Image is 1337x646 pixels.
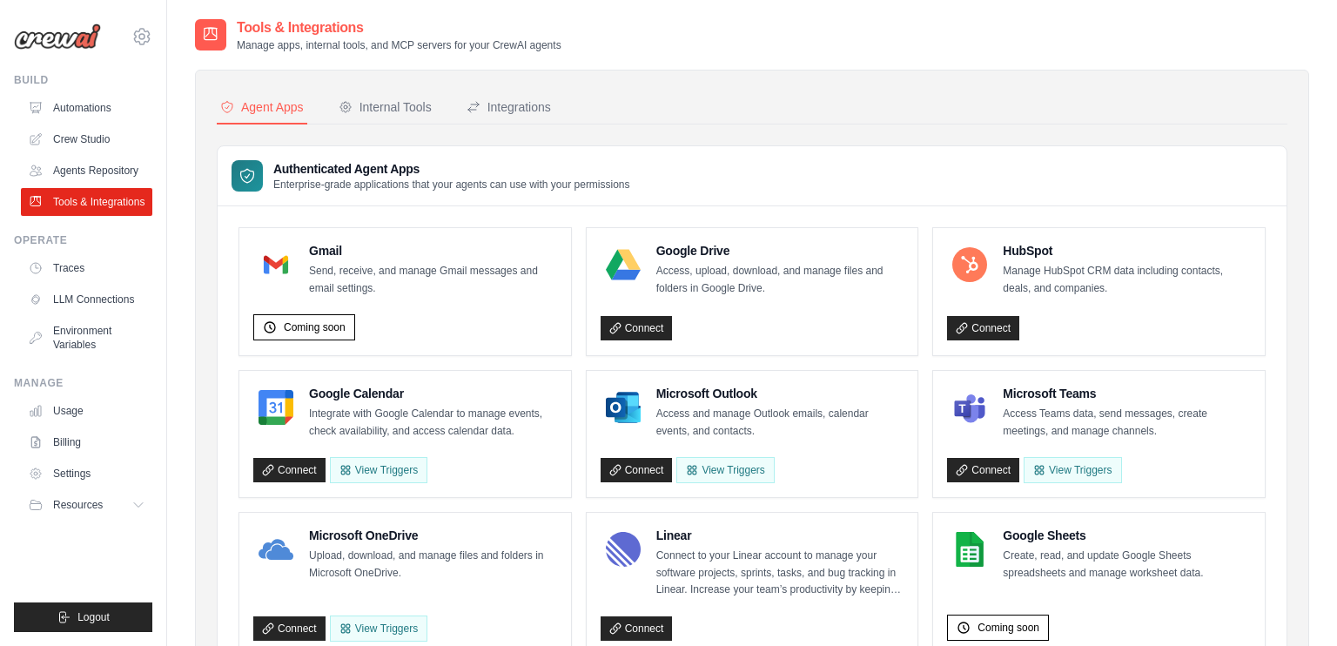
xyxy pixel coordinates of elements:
[21,317,152,359] a: Environment Variables
[601,316,673,340] a: Connect
[339,98,432,116] div: Internal Tools
[21,428,152,456] a: Billing
[601,458,673,482] a: Connect
[601,616,673,641] a: Connect
[284,320,346,334] span: Coming soon
[947,316,1019,340] a: Connect
[656,527,904,544] h4: Linear
[21,397,152,425] a: Usage
[330,457,427,483] button: View Triggers
[237,17,561,38] h2: Tools & Integrations
[259,247,293,282] img: Gmail Logo
[1003,242,1251,259] h4: HubSpot
[53,498,103,512] span: Resources
[463,91,554,124] button: Integrations
[330,616,427,642] : View Triggers
[952,532,987,567] img: Google Sheets Logo
[77,610,110,624] span: Logout
[21,460,152,488] a: Settings
[309,242,557,259] h4: Gmail
[335,91,435,124] button: Internal Tools
[14,233,152,247] div: Operate
[21,286,152,313] a: LLM Connections
[21,254,152,282] a: Traces
[14,73,152,87] div: Build
[220,98,304,116] div: Agent Apps
[1003,406,1251,440] p: Access Teams data, send messages, create meetings, and manage channels.
[237,38,561,52] p: Manage apps, internal tools, and MCP servers for your CrewAI agents
[1003,385,1251,402] h4: Microsoft Teams
[273,160,630,178] h3: Authenticated Agent Apps
[606,532,641,567] img: Linear Logo
[676,457,774,483] : View Triggers
[14,602,152,632] button: Logout
[656,406,904,440] p: Access and manage Outlook emails, calendar events, and contacts.
[656,263,904,297] p: Access, upload, download, and manage files and folders in Google Drive.
[21,491,152,519] button: Resources
[21,188,152,216] a: Tools & Integrations
[309,548,557,582] p: Upload, download, and manage files and folders in Microsoft OneDrive.
[21,125,152,153] a: Crew Studio
[1003,263,1251,297] p: Manage HubSpot CRM data including contacts, deals, and companies.
[14,24,101,50] img: Logo
[259,532,293,567] img: Microsoft OneDrive Logo
[656,242,904,259] h4: Google Drive
[1024,457,1121,483] : View Triggers
[309,263,557,297] p: Send, receive, and manage Gmail messages and email settings.
[656,548,904,599] p: Connect to your Linear account to manage your software projects, sprints, tasks, and bug tracking...
[467,98,551,116] div: Integrations
[14,376,152,390] div: Manage
[1003,548,1251,582] p: Create, read, and update Google Sheets spreadsheets and manage worksheet data.
[273,178,630,192] p: Enterprise-grade applications that your agents can use with your permissions
[947,458,1019,482] a: Connect
[21,94,152,122] a: Automations
[309,406,557,440] p: Integrate with Google Calendar to manage events, check availability, and access calendar data.
[656,385,904,402] h4: Microsoft Outlook
[259,390,293,425] img: Google Calendar Logo
[217,91,307,124] button: Agent Apps
[952,390,987,425] img: Microsoft Teams Logo
[309,385,557,402] h4: Google Calendar
[253,458,326,482] a: Connect
[309,527,557,544] h4: Microsoft OneDrive
[978,621,1039,635] span: Coming soon
[606,390,641,425] img: Microsoft Outlook Logo
[606,247,641,282] img: Google Drive Logo
[1003,527,1251,544] h4: Google Sheets
[253,616,326,641] a: Connect
[952,247,987,282] img: HubSpot Logo
[21,157,152,185] a: Agents Repository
